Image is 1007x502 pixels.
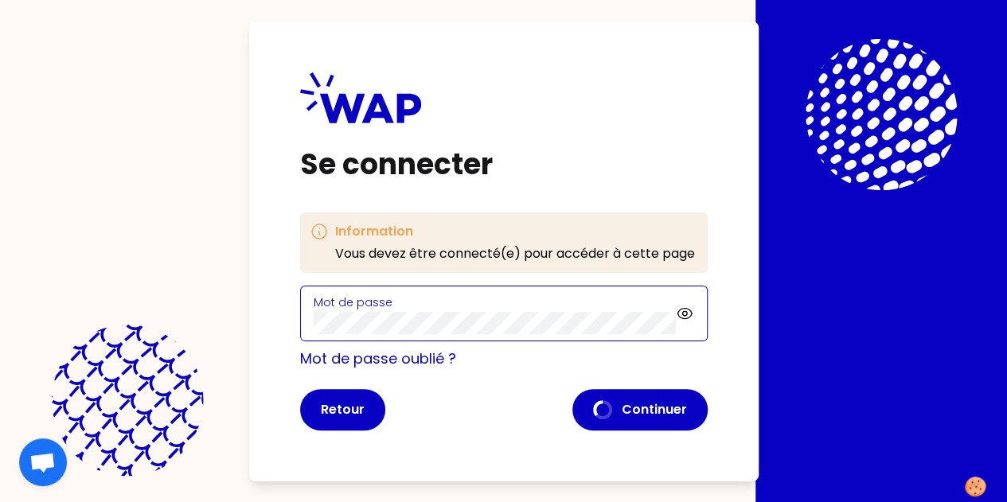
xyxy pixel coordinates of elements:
h1: Se connecter [300,149,708,181]
button: Retour [300,389,385,430]
p: Vous devez être connecté(e) pour accéder à cette page [335,244,695,263]
h3: Information [335,222,695,241]
label: Mot de passe [314,294,392,310]
div: Ouvrir le chat [19,438,67,486]
a: Mot de passe oublié ? [300,348,456,368]
button: Continuer [572,389,708,430]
